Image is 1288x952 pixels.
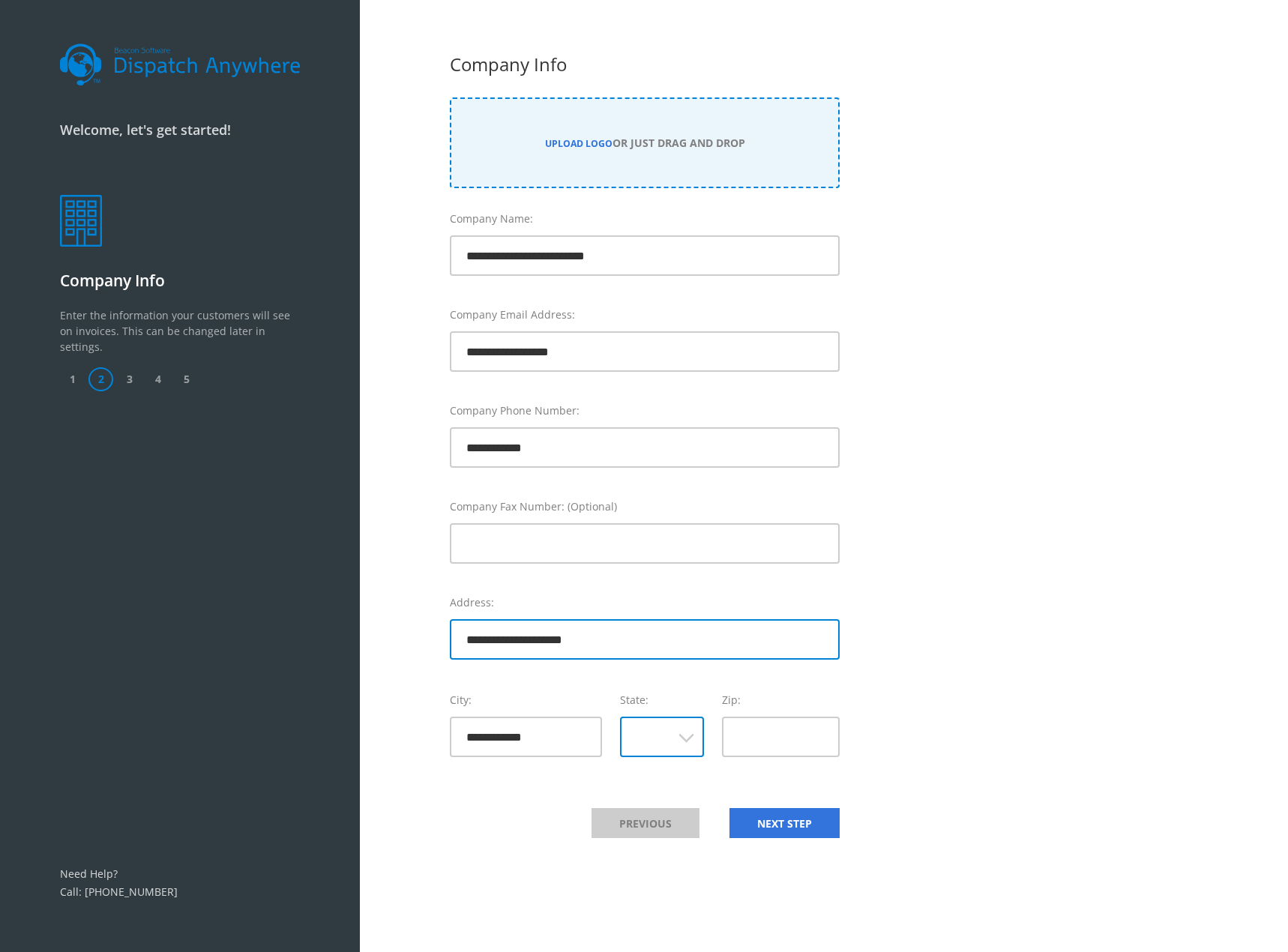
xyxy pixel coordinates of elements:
img: company.png [60,195,102,246]
span: 4 [145,367,170,391]
span: 5 [174,367,199,391]
label: Zip: [722,692,840,708]
a: Need Help? [60,867,118,881]
p: Welcome, let's get started! [60,120,300,140]
p: Enter the information your customers will see on invoices. This can be changed later in settings. [60,307,300,367]
label: Company Name: [450,211,840,226]
img: dalogo.svg [60,43,300,86]
a: Call: [PHONE_NUMBER] [60,885,178,899]
p: Company Info [60,269,300,293]
a: PREVIOUS [592,808,699,838]
label: Company Phone Number: [450,403,840,418]
span: 3 [117,367,142,391]
span: 1 [60,367,85,391]
a: UPLOAD LOGO [545,137,613,150]
div: Company Info [450,51,840,78]
span: 2 [88,367,113,391]
label: City: [450,692,602,708]
label: Company Email Address: [450,307,840,322]
a: NEXT STEP [729,808,840,838]
label: State: [620,692,704,708]
label: Company Fax Number: (Optional) [450,498,840,514]
div: OR JUST DRAG AND DROP [466,135,823,151]
label: Address: [450,594,840,610]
